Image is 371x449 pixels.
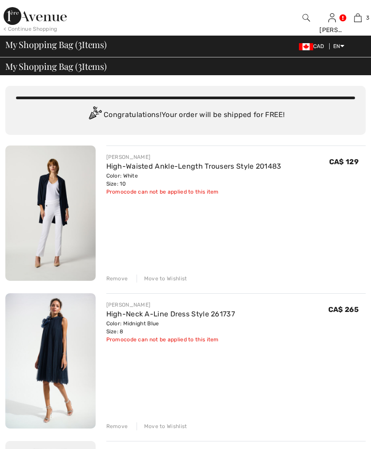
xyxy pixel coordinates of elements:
[333,43,344,49] span: EN
[302,12,310,23] img: search the website
[4,25,57,33] div: < Continue Shopping
[106,188,282,196] div: Promocode can not be applied to this item
[106,336,235,344] div: Promocode can not be applied to this item
[137,275,187,283] div: Move to Wishlist
[86,106,104,124] img: Congratulation2.svg
[299,43,313,50] img: Canadian Dollar
[106,162,282,170] a: High-Waisted Ankle-Length Trousers Style 201483
[78,38,82,49] span: 3
[354,12,362,23] img: My Bag
[137,422,187,430] div: Move to Wishlist
[4,7,67,25] img: 1ère Avenue
[106,310,235,318] a: High-Neck A-Line Dress Style 261737
[299,43,328,49] span: CAD
[319,25,344,35] div: [PERSON_NAME]
[366,14,369,22] span: 3
[106,320,235,336] div: Color: Midnight Blue Size: 8
[5,146,96,281] img: High-Waisted Ankle-Length Trousers Style 201483
[106,301,235,309] div: [PERSON_NAME]
[78,60,82,71] span: 3
[106,153,282,161] div: [PERSON_NAME]
[5,293,96,429] img: High-Neck A-Line Dress Style 261737
[329,158,359,166] span: CA$ 129
[5,62,107,71] span: My Shopping Bag ( Items)
[106,172,282,188] div: Color: White Size: 10
[5,40,107,49] span: My Shopping Bag ( Items)
[328,13,336,22] a: Sign In
[328,305,359,314] span: CA$ 265
[106,422,128,430] div: Remove
[16,106,355,124] div: Congratulations! Your order will be shipped for FREE!
[346,12,371,23] a: 3
[106,275,128,283] div: Remove
[328,12,336,23] img: My Info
